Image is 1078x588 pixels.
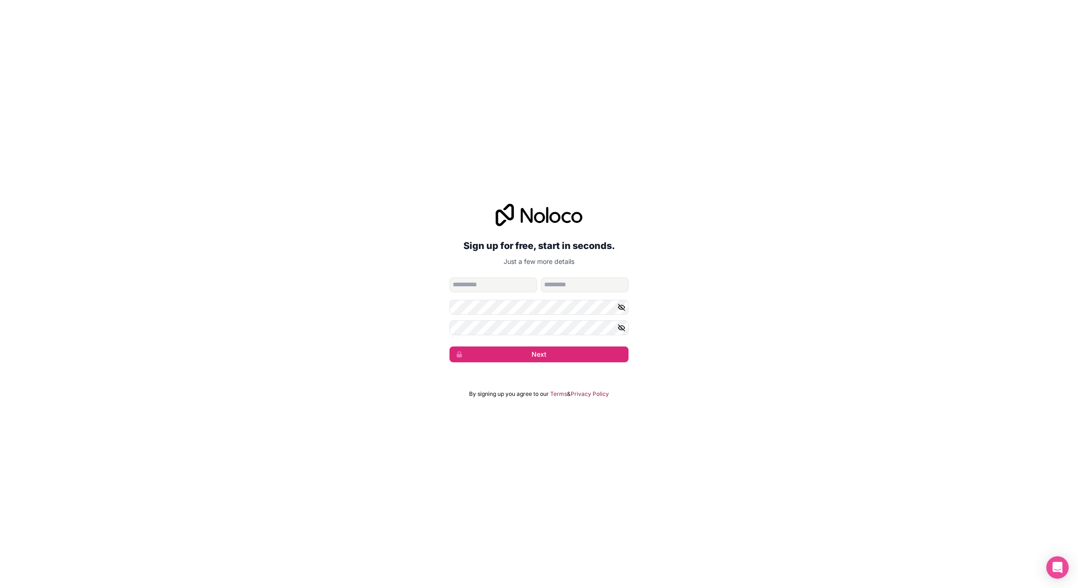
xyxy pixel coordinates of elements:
h2: Sign up for free, start in seconds. [449,237,629,254]
input: Confirm password [449,320,629,335]
a: Terms [550,390,567,398]
span: & [567,390,571,398]
input: Password [449,300,629,315]
input: given-name [449,277,537,292]
input: family-name [541,277,629,292]
p: Just a few more details [449,257,629,266]
span: By signing up you agree to our [469,390,549,398]
div: Open Intercom Messenger [1046,556,1069,579]
button: Next [449,346,629,362]
a: Privacy Policy [571,390,609,398]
